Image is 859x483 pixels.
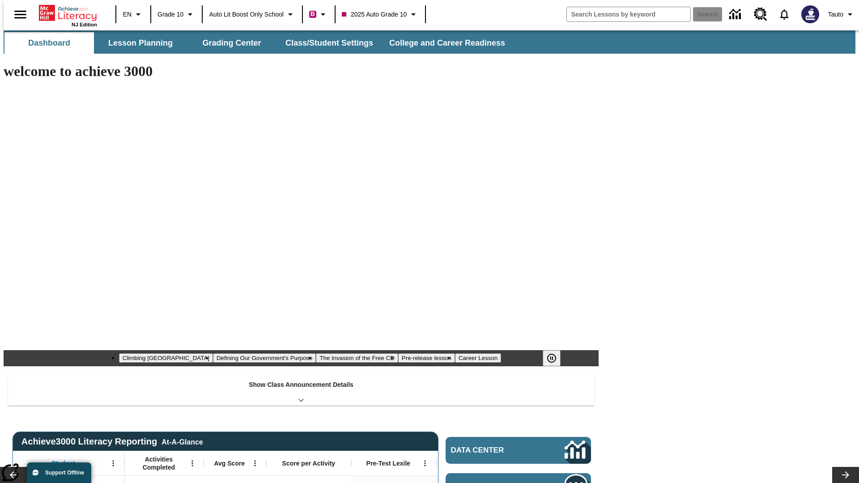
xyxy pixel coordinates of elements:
[455,353,501,363] button: Slide 5 Career Lesson
[39,4,97,22] a: Home
[39,3,97,27] div: Home
[21,436,203,447] span: Achieve3000 Literacy Reporting
[205,6,299,22] button: School: Auto Lit Boost only School, Select your school
[209,10,284,19] span: Auto Lit Boost only School
[8,375,594,406] div: Show Class Announcement Details
[249,380,353,390] p: Show Class Announcement Details
[187,32,276,54] button: Grading Center
[773,3,796,26] a: Notifications
[186,457,199,470] button: Open Menu
[278,32,380,54] button: Class/Student Settings
[825,6,859,22] button: Profile/Settings
[4,63,599,80] h1: welcome to achieve 3000
[567,7,690,21] input: search field
[106,457,120,470] button: Open Menu
[27,462,91,483] button: Support Offline
[796,3,825,26] button: Select a new avatar
[382,32,512,54] button: College and Career Readiness
[248,457,262,470] button: Open Menu
[543,350,570,366] div: Pause
[51,459,75,467] span: Student
[119,353,213,363] button: Slide 1 Climbing Mount Tai
[162,436,203,446] div: At-A-Glance
[306,6,332,22] button: Boost Class color is violet red. Change class color
[7,1,34,28] button: Open side menu
[4,32,513,54] div: SubNavbar
[119,6,148,22] button: Language: EN, Select a language
[451,446,535,455] span: Data Center
[157,10,183,19] span: Grade 10
[4,32,94,54] button: Dashboard
[214,459,245,467] span: Avg Score
[828,10,843,19] span: Tauto
[366,459,411,467] span: Pre-Test Lexile
[310,8,315,20] span: B
[342,10,407,19] span: 2025 Auto Grade 10
[446,437,591,464] a: Data Center
[213,353,316,363] button: Slide 2 Defining Our Government's Purpose
[338,6,422,22] button: Class: 2025 Auto Grade 10, Select your class
[316,353,398,363] button: Slide 3 The Invasion of the Free CD
[543,350,561,366] button: Pause
[72,22,97,27] span: NJ Edition
[398,353,455,363] button: Slide 4 Pre-release lesson
[748,2,773,26] a: Resource Center, Will open in new tab
[154,6,199,22] button: Grade: Grade 10, Select a grade
[96,32,185,54] button: Lesson Planning
[801,5,819,23] img: Avatar
[123,10,132,19] span: EN
[45,470,84,476] span: Support Offline
[832,467,859,483] button: Lesson carousel, Next
[282,459,336,467] span: Score per Activity
[129,455,188,471] span: Activities Completed
[418,457,432,470] button: Open Menu
[4,30,855,54] div: SubNavbar
[724,2,748,27] a: Data Center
